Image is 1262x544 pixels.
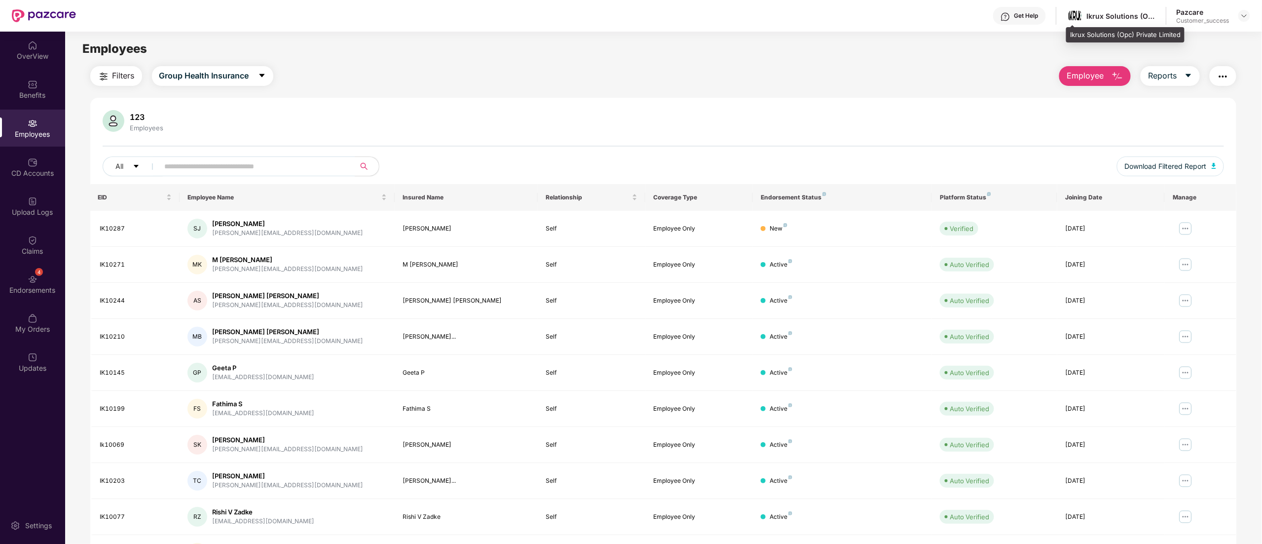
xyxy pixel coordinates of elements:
[1112,71,1123,82] img: svg+xml;base64,PHN2ZyB4bWxucz0iaHR0cDovL3d3dy53My5vcmcvMjAwMC9zdmciIHhtbG5zOnhsaW5rPSJodHRwOi8vd3...
[100,404,172,414] div: IK10199
[212,471,363,481] div: [PERSON_NAME]
[770,224,787,233] div: New
[788,331,792,335] img: svg+xml;base64,PHN2ZyB4bWxucz0iaHR0cDovL3d3dy53My5vcmcvMjAwMC9zdmciIHdpZHRoPSI4IiBoZWlnaHQ9IjgiIH...
[100,440,172,450] div: Ik10069
[1178,257,1193,272] img: manageButton
[653,332,745,342] div: Employee Only
[1065,440,1157,450] div: [DATE]
[1165,184,1236,211] th: Manage
[212,373,314,382] div: [EMAIL_ADDRESS][DOMAIN_NAME]
[100,224,172,233] div: IK10287
[1065,404,1157,414] div: [DATE]
[653,440,745,450] div: Employee Only
[950,296,989,306] div: Auto Verified
[987,192,991,196] img: svg+xml;base64,PHN2ZyB4bWxucz0iaHR0cDovL3d3dy53My5vcmcvMjAwMC9zdmciIHdpZHRoPSI4IiBoZWlnaHQ9IjgiIH...
[212,445,363,454] div: [PERSON_NAME][EMAIL_ADDRESS][DOMAIN_NAME]
[212,327,363,337] div: [PERSON_NAME] [PERSON_NAME]
[35,268,43,276] div: 4
[1178,401,1193,417] img: manageButton
[212,481,363,490] div: [PERSON_NAME][EMAIL_ADDRESS][DOMAIN_NAME]
[1087,11,1156,21] div: Ikrux Solutions (Opc) Private Limited
[98,71,110,82] img: svg+xml;base64,PHN2ZyB4bWxucz0iaHR0cDovL3d3dy53My5vcmcvMjAwMC9zdmciIHdpZHRoPSIyNCIgaGVpZ2h0PSIyNC...
[212,363,314,373] div: Geeta P
[212,435,363,445] div: [PERSON_NAME]
[116,161,124,172] span: All
[212,229,363,238] div: [PERSON_NAME][EMAIL_ADDRESS][DOMAIN_NAME]
[788,295,792,299] img: svg+xml;base64,PHN2ZyB4bWxucz0iaHR0cDovL3d3dy53My5vcmcvMjAwMC9zdmciIHdpZHRoPSI4IiBoZWlnaHQ9IjgiIH...
[187,255,207,274] div: MK
[355,162,374,170] span: search
[403,368,530,378] div: Geeta P
[100,512,172,522] div: IK10077
[128,124,166,132] div: Employees
[1141,66,1200,86] button: Reportscaret-down
[1065,224,1157,233] div: [DATE]
[12,9,76,22] img: New Pazcare Logo
[28,79,37,89] img: svg+xml;base64,PHN2ZyBpZD0iQmVuZWZpdHMiIHhtbG5zPSJodHRwOi8vd3d3LnczLm9yZy8yMDAwL3N2ZyIgd2lkdGg9Ij...
[788,367,792,371] img: svg+xml;base64,PHN2ZyB4bWxucz0iaHR0cDovL3d3dy53My5vcmcvMjAwMC9zdmciIHdpZHRoPSI4IiBoZWlnaHQ9IjgiIH...
[1217,71,1229,82] img: svg+xml;base64,PHN2ZyB4bWxucz0iaHR0cDovL3d3dy53My5vcmcvMjAwMC9zdmciIHdpZHRoPSIyNCIgaGVpZ2h0PSIyNC...
[355,156,379,176] button: search
[159,70,249,82] span: Group Health Insurance
[1065,260,1157,270] div: [DATE]
[100,476,172,486] div: IK10203
[212,409,314,418] div: [EMAIL_ADDRESS][DOMAIN_NAME]
[28,313,37,323] img: svg+xml;base64,PHN2ZyBpZD0iTXlfT3JkZXJzIiBkYXRhLW5hbWU9Ik15IE9yZGVycyIgeG1sbnM9Imh0dHA6Ly93d3cudz...
[1177,7,1229,17] div: Pazcare
[546,224,637,233] div: Self
[28,352,37,362] img: svg+xml;base64,PHN2ZyBpZD0iVXBkYXRlZCIgeG1sbnM9Imh0dHA6Ly93d3cudzMub3JnLzIwMDAvc3ZnIiB3aWR0aD0iMj...
[1177,17,1229,25] div: Customer_success
[546,332,637,342] div: Self
[103,110,124,132] img: svg+xml;base64,PHN2ZyB4bWxucz0iaHR0cDovL3d3dy53My5vcmcvMjAwMC9zdmciIHhtbG5zOnhsaW5rPSJodHRwOi8vd3...
[22,521,55,531] div: Settings
[1148,70,1177,82] span: Reports
[770,260,792,270] div: Active
[950,512,989,522] div: Auto Verified
[152,66,273,86] button: Group Health Insurancecaret-down
[212,291,363,301] div: [PERSON_NAME] [PERSON_NAME]
[212,507,314,517] div: Rishi V Zadke
[822,192,826,196] img: svg+xml;base64,PHN2ZyB4bWxucz0iaHR0cDovL3d3dy53My5vcmcvMjAwMC9zdmciIHdpZHRoPSI4IiBoZWlnaHQ9IjgiIH...
[1125,161,1207,172] span: Download Filtered Report
[100,260,172,270] div: IK10271
[761,194,924,201] div: Endorsement Status
[133,163,140,171] span: caret-down
[1178,329,1193,345] img: manageButton
[112,70,135,82] span: Filters
[403,440,530,450] div: [PERSON_NAME]
[1066,27,1185,43] div: Ikrux Solutions (Opc) Private Limited
[950,332,989,342] div: Auto Verified
[82,41,147,56] span: Employees
[653,260,745,270] div: Employee Only
[770,368,792,378] div: Active
[653,476,745,486] div: Employee Only
[1057,184,1165,211] th: Joining Date
[546,512,637,522] div: Self
[546,476,637,486] div: Self
[1178,365,1193,381] img: manageButton
[1178,473,1193,489] img: manageButton
[28,196,37,206] img: svg+xml;base64,PHN2ZyBpZD0iVXBsb2FkX0xvZ3MiIGRhdGEtbmFtZT0iVXBsb2FkIExvZ3MiIHhtbG5zPSJodHRwOi8vd3...
[403,224,530,233] div: [PERSON_NAME]
[770,440,792,450] div: Active
[1068,9,1082,23] img: images%20(3).jpg
[128,112,166,122] div: 123
[403,296,530,306] div: [PERSON_NAME] [PERSON_NAME]
[212,517,314,526] div: [EMAIL_ADDRESS][DOMAIN_NAME]
[546,404,637,414] div: Self
[645,184,753,211] th: Coverage Type
[950,440,989,450] div: Auto Verified
[950,368,989,378] div: Auto Verified
[1178,437,1193,453] img: manageButton
[1185,72,1192,80] span: caret-down
[212,255,363,265] div: M [PERSON_NAME]
[403,404,530,414] div: Fathima S
[788,403,792,407] img: svg+xml;base64,PHN2ZyB4bWxucz0iaHR0cDovL3d3dy53My5vcmcvMjAwMC9zdmciIHdpZHRoPSI4IiBoZWlnaHQ9IjgiIH...
[1065,368,1157,378] div: [DATE]
[258,72,266,80] span: caret-down
[212,219,363,229] div: [PERSON_NAME]
[653,512,745,522] div: Employee Only
[653,368,745,378] div: Employee Only
[950,476,989,486] div: Auto Verified
[788,439,792,443] img: svg+xml;base64,PHN2ZyB4bWxucz0iaHR0cDovL3d3dy53My5vcmcvMjAwMC9zdmciIHdpZHRoPSI4IiBoZWlnaHQ9IjgiIH...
